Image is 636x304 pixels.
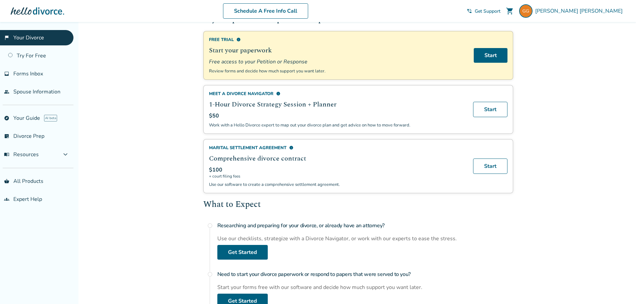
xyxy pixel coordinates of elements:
a: Start [473,102,507,117]
a: phone_in_talkGet Support [467,8,500,14]
div: Marital Settlement Agreement [209,145,465,151]
span: AI beta [44,115,57,121]
span: $50 [209,112,219,119]
a: Schedule A Free Info Call [223,3,308,19]
a: Get Started [217,245,268,260]
span: radio_button_unchecked [207,223,213,228]
span: groups [4,197,9,202]
span: people [4,89,9,94]
span: flag_2 [4,35,9,40]
a: Start [473,159,507,174]
span: [PERSON_NAME] [PERSON_NAME] [535,7,625,15]
iframe: Chat Widget [603,272,636,304]
div: Meet a divorce navigator [209,91,465,97]
div: Free Trial [209,37,466,43]
span: Get Support [475,8,500,14]
span: menu_book [4,152,9,157]
h2: What to Expect [203,199,513,211]
span: Resources [4,151,39,158]
span: radio_button_unchecked [207,272,213,277]
p: Use our software to create a comprehensive settlement agreement. [209,182,465,188]
img: gretchen.grisham@gmail.com [519,4,533,18]
h2: 1-Hour Divorce Strategy Session + Planner [209,99,465,109]
span: shopping_cart [506,7,514,15]
a: Start [474,48,507,63]
span: Forms Inbox [13,70,43,77]
span: explore [4,115,9,121]
span: + court filing fees [209,174,465,179]
span: info [236,37,241,42]
span: expand_more [61,150,69,159]
p: Review forms and decide how much support you want later. [209,68,466,74]
span: phone_in_talk [467,8,472,14]
h4: Need to start your divorce paperwork or respond to papers that were served to you? [217,268,513,281]
span: info [289,145,293,150]
div: Start your forms free with our software and decide how much support you want later. [217,284,513,291]
h4: Researching and preparing for your divorce, or already have an attorney? [217,219,513,232]
h2: Comprehensive divorce contract [209,154,465,164]
span: shopping_basket [4,179,9,184]
h2: Start your paperwork [209,45,466,55]
div: Use our checklists, strategize with a Divorce Navigator, or work with our experts to ease the str... [217,235,513,242]
span: info [276,91,280,96]
span: inbox [4,71,9,76]
span: Free access to your Petition or Response [209,58,466,65]
span: $100 [209,166,222,174]
p: Work with a Hello Divorce expert to map out your divorce plan and get advice on how to move forward. [209,122,465,128]
span: list_alt_check [4,133,9,139]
